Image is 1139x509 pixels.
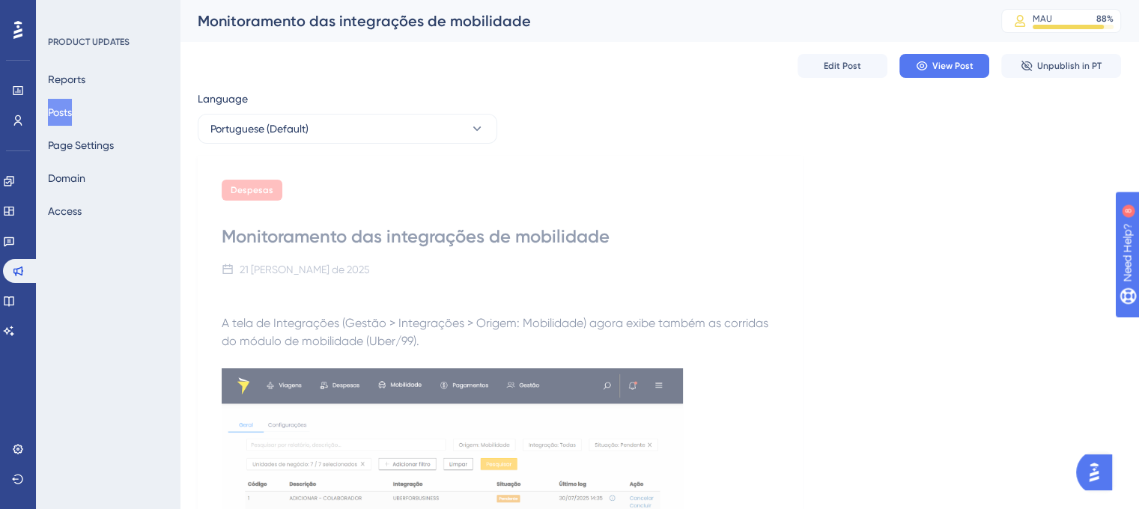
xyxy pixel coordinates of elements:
span: Edit Post [824,60,861,72]
div: 8 [104,7,109,19]
span: Need Help? [35,4,94,22]
button: Unpublish in PT [1001,54,1121,78]
button: Edit Post [798,54,887,78]
button: Domain [48,165,85,192]
span: A tela de Integrações (Gestão > Integrações > Origem: Mobilidade) agora exibe também as corridas ... [222,316,771,348]
div: MAU [1033,13,1052,25]
div: Despesas [222,180,282,201]
button: Posts [48,99,72,126]
span: Portuguese (Default) [210,120,309,138]
button: Reports [48,66,85,93]
div: PRODUCT UPDATES [48,36,130,48]
div: 21 [PERSON_NAME] de 2025 [240,260,370,278]
button: Portuguese (Default) [198,114,497,144]
span: View Post [932,60,974,72]
div: 88 % [1096,13,1114,25]
div: Monitoramento das integrações de mobilidade [222,225,779,249]
div: Monitoramento das integrações de mobilidade [198,10,964,31]
span: Unpublish in PT [1037,60,1102,72]
iframe: UserGuiding AI Assistant Launcher [1076,450,1121,495]
button: View Post [899,54,989,78]
button: Access [48,198,82,225]
button: Page Settings [48,132,114,159]
span: Language [198,90,248,108]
